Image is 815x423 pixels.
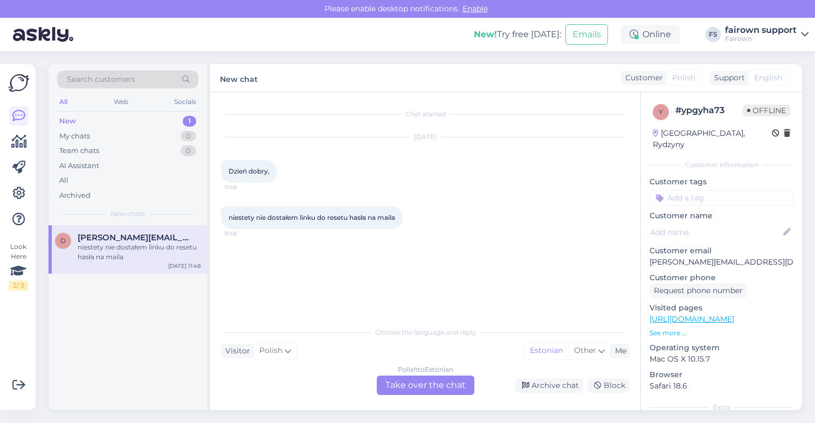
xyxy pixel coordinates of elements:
[621,72,663,84] div: Customer
[650,256,793,268] p: [PERSON_NAME][EMAIL_ADDRESS][DOMAIN_NAME]
[181,145,196,156] div: 0
[9,242,28,290] div: Look Here
[650,245,793,256] p: Customer email
[725,26,797,34] div: fairown support
[650,210,793,221] p: Customer name
[78,233,190,242] span: Dariusz.kapol@ispot.pl
[650,328,793,338] p: See more ...
[221,328,630,337] div: Choose the language and reply
[9,73,29,93] img: Askly Logo
[710,72,745,84] div: Support
[754,72,782,84] span: English
[650,369,793,380] p: Browser
[650,302,793,314] p: Visited pages
[621,25,680,44] div: Online
[524,343,568,359] div: Estonian
[650,353,793,365] p: Mac OS X 10.15.7
[653,128,772,150] div: [GEOGRAPHIC_DATA], Rydzyny
[650,314,734,324] a: [URL][DOMAIN_NAME]
[59,116,76,127] div: New
[221,132,630,142] div: [DATE]
[650,160,793,170] div: Customer information
[9,281,28,290] div: 2 / 3
[650,403,793,412] div: Extra
[172,95,198,109] div: Socials
[398,365,453,375] div: Polish to Estonian
[650,190,793,206] input: Add a tag
[229,167,270,175] span: Dzień dobry,
[459,4,491,13] span: Enable
[224,230,265,238] span: 11:48
[59,161,99,171] div: AI Assistant
[59,190,91,201] div: Archived
[474,28,561,41] div: Try free [DATE]:
[221,109,630,119] div: Chat started
[650,272,793,283] p: Customer phone
[588,378,630,393] div: Block
[675,104,743,117] div: # ypgyha73
[110,209,145,219] span: New chats
[650,176,793,188] p: Customer tags
[672,72,695,84] span: Polish
[67,74,135,85] span: Search customers
[112,95,130,109] div: Web
[59,145,99,156] div: Team chats
[650,342,793,353] p: Operating system
[725,34,797,43] div: Fairown
[650,226,781,238] input: Add name
[181,131,196,142] div: 0
[78,242,201,262] div: niestety nie dostałem linku do resetu hasła na maila
[221,345,250,357] div: Visitor
[574,345,596,355] span: Other
[57,95,70,109] div: All
[706,27,721,42] div: FS
[168,262,201,270] div: [DATE] 11:48
[659,108,663,116] span: y
[229,213,395,221] span: niestety nie dostałem linku do resetu hasła na maila
[59,175,68,186] div: All
[220,71,258,85] label: New chat
[259,345,282,357] span: Polish
[515,378,583,393] div: Archive chat
[60,237,66,245] span: D
[377,376,474,395] div: Take over the chat
[611,345,626,357] div: Me
[224,183,265,191] span: 11:48
[725,26,809,43] a: fairown supportFairown
[650,283,747,298] div: Request phone number
[474,29,497,39] b: New!
[743,105,790,116] span: Offline
[650,380,793,392] p: Safari 18.6
[59,131,90,142] div: My chats
[183,116,196,127] div: 1
[565,24,608,45] button: Emails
